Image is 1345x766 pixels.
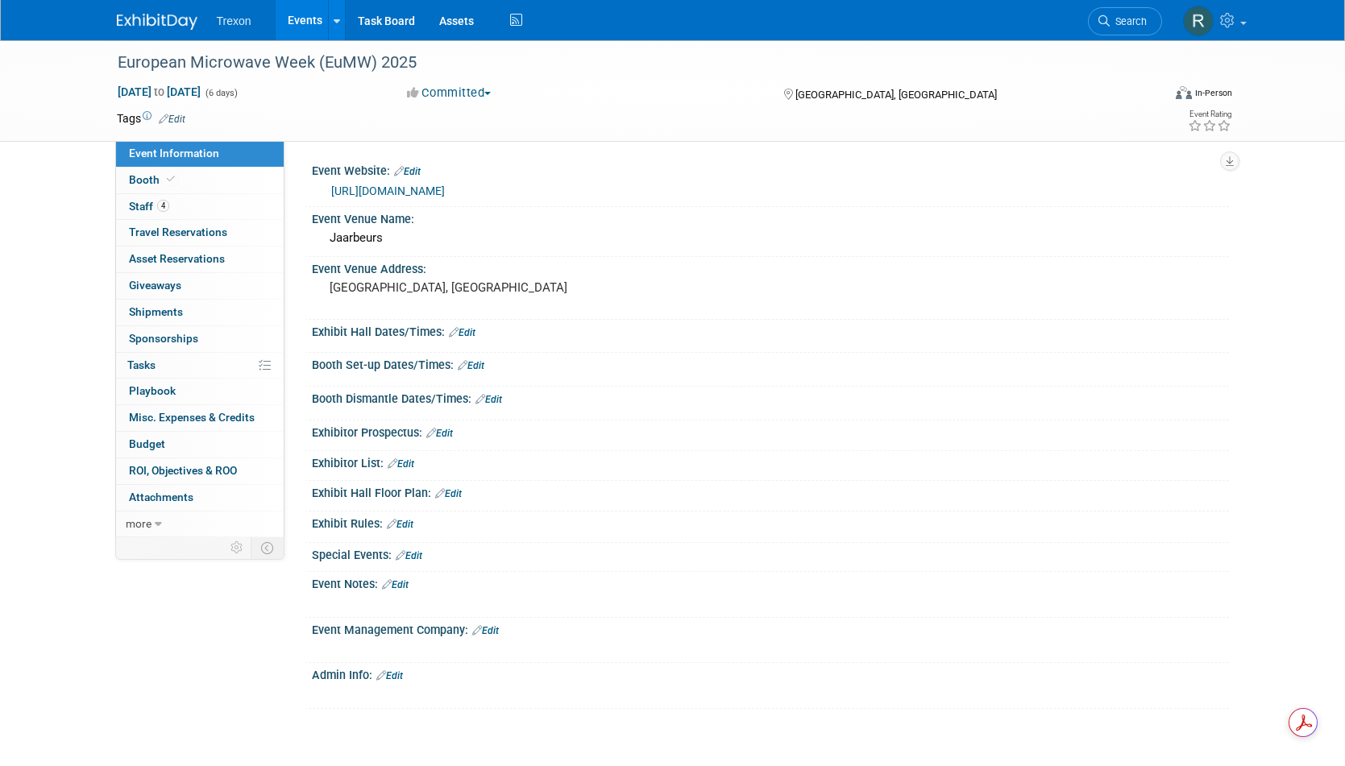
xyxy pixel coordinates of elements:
[312,320,1229,341] div: Exhibit Hall Dates/Times:
[157,200,169,212] span: 4
[458,360,484,371] a: Edit
[129,384,176,397] span: Playbook
[426,428,453,439] a: Edit
[127,358,156,371] span: Tasks
[1176,86,1192,99] img: Format-Inperson.png
[312,353,1229,374] div: Booth Set-up Dates/Times:
[396,550,422,561] a: Edit
[795,89,997,101] span: [GEOGRAPHIC_DATA], [GEOGRAPHIC_DATA]
[116,432,284,458] a: Budget
[129,252,225,265] span: Asset Reservations
[126,517,152,530] span: more
[331,184,445,197] a: [URL][DOMAIN_NAME]
[330,280,676,295] pre: [GEOGRAPHIC_DATA], [GEOGRAPHIC_DATA]
[312,543,1229,564] div: Special Events:
[449,327,475,338] a: Edit
[1183,6,1214,36] img: Ryan Flores
[129,491,193,503] span: Attachments
[312,663,1229,684] div: Admin Info:
[223,537,251,558] td: Personalize Event Tab Strip
[129,200,169,213] span: Staff
[1188,110,1231,118] div: Event Rating
[129,226,227,238] span: Travel Reservations
[382,579,409,590] a: Edit
[116,273,284,299] a: Giveaways
[116,168,284,193] a: Booth
[475,394,502,405] a: Edit
[312,159,1229,180] div: Event Website:
[116,141,284,167] a: Event Information
[116,405,284,431] a: Misc. Expenses & Credits
[251,537,284,558] td: Toggle Event Tabs
[312,420,1229,441] div: Exhibitor Prospectus:
[152,85,167,98] span: to
[116,246,284,272] a: Asset Reservations
[376,670,403,681] a: Edit
[159,114,185,125] a: Edit
[117,110,185,126] td: Tags
[116,194,284,220] a: Staff4
[312,257,1229,277] div: Event Venue Address:
[116,511,284,537] a: more
[1194,87,1232,99] div: In-Person
[129,411,255,424] span: Misc. Expenses & Credits
[312,481,1229,502] div: Exhibit Hall Floor Plan:
[116,485,284,511] a: Attachments
[1067,84,1233,108] div: Event Format
[129,332,198,345] span: Sponsorships
[1088,7,1162,35] a: Search
[312,387,1229,408] div: Booth Dismantle Dates/Times:
[112,48,1138,77] div: European Microwave Week (EuMW) 2025
[1110,15,1147,27] span: Search
[116,379,284,404] a: Playbook
[129,173,178,186] span: Booth
[312,572,1229,593] div: Event Notes:
[312,451,1229,472] div: Exhibitor List:
[129,464,237,477] span: ROI, Objectives & ROO
[217,14,251,27] span: Trexon
[129,279,181,292] span: Giveaways
[324,226,1217,251] div: Jaarbeurs
[312,511,1229,532] div: Exhibit Rules:
[129,305,183,318] span: Shipments
[388,458,414,470] a: Edit
[472,625,499,636] a: Edit
[394,166,421,177] a: Edit
[435,488,462,499] a: Edit
[129,147,219,159] span: Event Information
[116,458,284,484] a: ROI, Objectives & ROO
[117,85,201,99] span: [DATE] [DATE]
[116,326,284,352] a: Sponsorships
[387,519,413,530] a: Edit
[167,175,175,184] i: Booth reservation complete
[204,88,238,98] span: (6 days)
[116,353,284,379] a: Tasks
[116,300,284,325] a: Shipments
[312,207,1229,227] div: Event Venue Name:
[117,14,197,30] img: ExhibitDay
[129,437,165,450] span: Budget
[401,85,497,101] button: Committed
[116,220,284,246] a: Travel Reservations
[312,618,1229,639] div: Event Management Company:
